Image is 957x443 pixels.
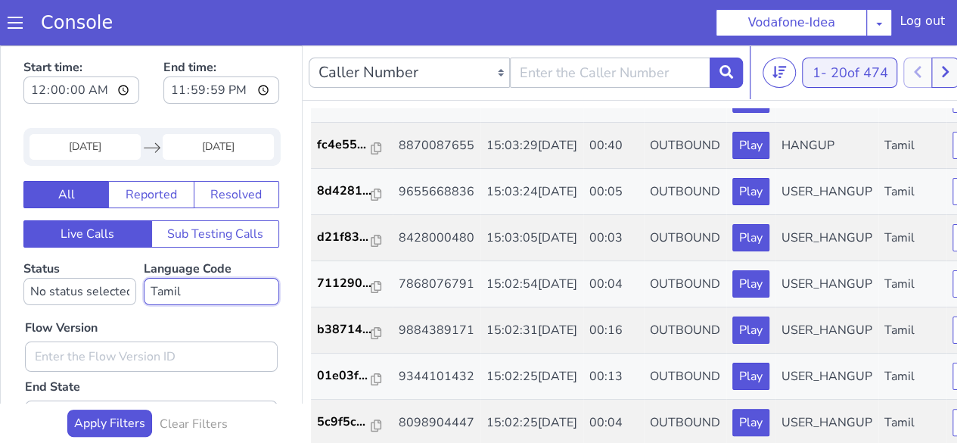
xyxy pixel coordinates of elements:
[393,354,480,401] td: 8098904447
[317,367,387,385] a: 5c9f5c...
[23,232,136,260] select: Status
[583,262,644,308] td: 00:16
[480,123,583,170] td: 15:03:24[DATE]
[163,31,279,58] input: End time:
[393,77,480,123] td: 8870087655
[317,275,371,293] p: b38714...
[583,123,644,170] td: 00:05
[317,275,387,293] a: b38714...
[23,136,109,163] button: All
[878,354,946,401] td: Tamil
[583,354,644,401] td: 00:04
[317,367,371,385] p: 5c9f5c...
[775,123,878,170] td: USER_HANGUP
[644,170,726,216] td: OUTBOUND
[878,170,946,216] td: Tamil
[317,321,371,339] p: 01e03f...
[583,170,644,216] td: 00:03
[878,262,946,308] td: Tamil
[317,90,371,108] p: fc4e55...
[25,332,80,351] label: End State
[480,216,583,262] td: 15:02:54[DATE]
[317,90,387,108] a: fc4e55...
[878,216,946,262] td: Tamil
[393,216,480,262] td: 7868076791
[317,136,387,154] a: 8d4281...
[583,77,644,123] td: 00:40
[23,175,152,202] button: Live Calls
[317,183,387,201] a: d21f83...
[644,262,726,308] td: OUTBOUND
[716,9,867,36] button: Vodafone-Idea
[732,363,769,391] button: Play
[732,317,769,345] button: Play
[644,216,726,262] td: OUTBOUND
[775,216,878,262] td: USER_HANGUP
[23,8,139,63] label: Start time:
[23,31,139,58] input: Start time:
[23,215,136,260] label: Status
[510,12,711,42] input: Enter the Caller Number
[163,89,274,114] input: End Date
[878,308,946,354] td: Tamil
[67,364,152,392] button: Apply Filters
[317,321,387,339] a: 01e03f...
[732,179,769,206] button: Play
[878,123,946,170] td: Tamil
[732,271,769,298] button: Play
[151,175,280,202] button: Sub Testing Calls
[900,12,945,36] div: Log out
[775,262,878,308] td: USER_HANGUP
[163,8,279,63] label: End time:
[480,354,583,401] td: 15:02:25[DATE]
[830,18,887,36] span: 20 of 474
[878,77,946,123] td: Tamil
[583,308,644,354] td: 00:13
[480,170,583,216] td: 15:03:05[DATE]
[317,229,387,247] a: 711290...
[644,354,726,401] td: OUTBOUND
[802,12,897,42] button: 1- 20of 474
[108,136,194,163] button: Reported
[732,225,769,252] button: Play
[160,372,228,386] h6: Clear Filters
[644,77,726,123] td: OUTBOUND
[23,12,131,33] a: Console
[480,308,583,354] td: 15:02:25[DATE]
[317,136,371,154] p: 8d4281...
[775,354,878,401] td: USER_HANGUP
[25,355,278,385] input: Enter the End State Value
[480,77,583,123] td: 15:03:29[DATE]
[775,170,878,216] td: USER_HANGUP
[393,123,480,170] td: 9655668836
[25,296,278,326] input: Enter the Flow Version ID
[393,170,480,216] td: 8428000480
[644,308,726,354] td: OUTBOUND
[393,262,480,308] td: 9884389171
[317,229,371,247] p: 711290...
[775,77,878,123] td: HANGUP
[144,215,279,260] label: Language Code
[644,123,726,170] td: OUTBOUND
[583,216,644,262] td: 00:04
[732,133,769,160] button: Play
[393,308,480,354] td: 9344101432
[144,232,279,260] select: Language Code
[30,89,141,114] input: Start Date
[480,262,583,308] td: 15:02:31[DATE]
[775,308,878,354] td: USER_HANGUP
[194,136,279,163] button: Resolved
[317,183,371,201] p: d21f83...
[732,86,769,114] button: Play
[25,273,98,292] label: Flow Version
